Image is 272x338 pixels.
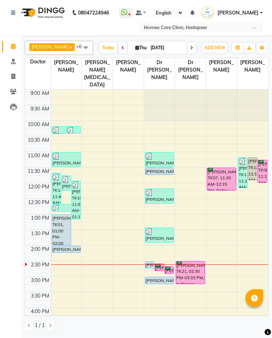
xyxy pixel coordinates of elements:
[29,246,51,253] div: 2:00 PM
[207,168,236,190] div: [PERSON_NAME], TK07, 11:30 AM-12:15 PM, Online - Consultation
[237,58,268,74] span: [PERSON_NAME]
[76,44,87,49] span: +6
[52,246,81,253] div: [PERSON_NAME] MORE, TK02, 02:00 PM-02:15 PM, In Person - Follow Up
[67,126,80,133] div: [PERSON_NAME], TK09, 10:10 AM-10:25 AM, Medicine
[29,230,51,237] div: 1:30 PM
[27,183,51,191] div: 12:00 PM
[29,261,51,269] div: 2:30 PM
[145,261,154,268] div: [PERSON_NAME], TK05, 02:30 PM-02:45 PM, In Person - Follow Up
[134,45,148,50] span: Thu
[258,160,267,182] div: [PERSON_NAME], TK08, 11:15 AM-12:00 PM, Online - Consultation
[27,199,51,206] div: 12:30 PM
[62,176,71,190] div: [PERSON_NAME], TK15, 11:45 AM-12:15 PM, In Person - Follow Up,Medicine
[78,3,109,23] b: 08047224946
[69,44,73,50] a: x
[52,215,71,245] div: [PERSON_NAME], TK01, 01:00 PM-02:00 PM, Hydra Facial
[52,204,71,211] div: [PERSON_NAME], TK18, 12:40 PM-12:55 PM, Medicine
[72,181,81,219] div: [PERSON_NAME], TK19, 11:55 AM-01:10 PM, Medicine,Hydra Facial
[175,58,206,82] span: Dr [PERSON_NAME]
[145,189,174,203] div: [PERSON_NAME], TK17, 12:10 PM-12:40 PM, In Person - Follow Up,Medicine
[82,58,113,89] span: [PERSON_NAME][MEDICAL_DATA]
[145,228,174,242] div: [PERSON_NAME], TK20, 01:25 PM-01:55 PM, In Person - Follow Up,Medicine
[51,58,82,74] span: [PERSON_NAME]
[100,42,117,53] span: Today
[52,152,81,167] div: [PERSON_NAME], TK16, 11:00 AM-11:30 AM, In Person - Follow Up,Medicine
[145,277,174,284] div: [PERSON_NAME], TK04, 03:00 PM-03:15 PM, Medicine
[206,58,237,74] span: [PERSON_NAME]
[176,261,205,284] div: [PERSON_NAME], TK21, 02:30 PM-03:15 PM, In Person - Consultation
[248,158,257,180] div: [PERSON_NAME], TK12, 11:10 AM-11:55 AM, In Person - Consultation
[26,136,51,144] div: 10:30 AM
[113,58,144,74] span: [PERSON_NAME]
[238,158,248,188] div: [PERSON_NAME], TK13, 11:10 AM-12:10 PM, In Person - Consultation,Medicine
[144,58,175,82] span: Dr [PERSON_NAME]
[29,292,51,300] div: 3:30 PM
[26,152,51,159] div: 11:00 AM
[203,43,227,53] button: ADD NEW
[145,168,174,175] div: [PERSON_NAME], TK03, 11:30 AM-11:45 AM, In Person - Follow Up
[52,126,66,134] div: [PERSON_NAME], TK10, 10:10 AM-10:26 AM, Medicine,Courier Charges in City
[26,121,51,128] div: 10:00 AM
[148,43,184,53] input: 2025-09-04
[29,214,51,222] div: 1:00 PM
[29,308,51,315] div: 4:00 PM
[165,267,174,274] div: [PERSON_NAME], TK23, 02:40 PM-02:55 PM, In Person - Follow Up
[145,152,174,167] div: [PERSON_NAME], TK11, 11:00 AM-11:30 AM, In Person - Follow Up,Medicine
[52,173,61,203] div: [PERSON_NAME], TK14, 11:40 AM-12:40 PM, In Person - Consultation,Medicine
[242,310,265,331] iframe: chat widget
[29,90,51,97] div: 9:00 AM
[204,45,225,50] span: ADD NEW
[29,277,51,284] div: 3:00 PM
[26,168,51,175] div: 11:30 AM
[18,3,67,23] img: logo
[29,105,51,113] div: 9:30 AM
[32,44,69,50] span: [PERSON_NAME]
[217,9,259,17] span: [PERSON_NAME]
[202,6,214,19] img: Dr Komal Saste
[25,58,51,66] div: Doctor
[155,264,164,271] div: [PERSON_NAME], TK22, 02:35 PM-02:50 PM, In Person - Follow Up
[35,322,45,329] span: 1 / 1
